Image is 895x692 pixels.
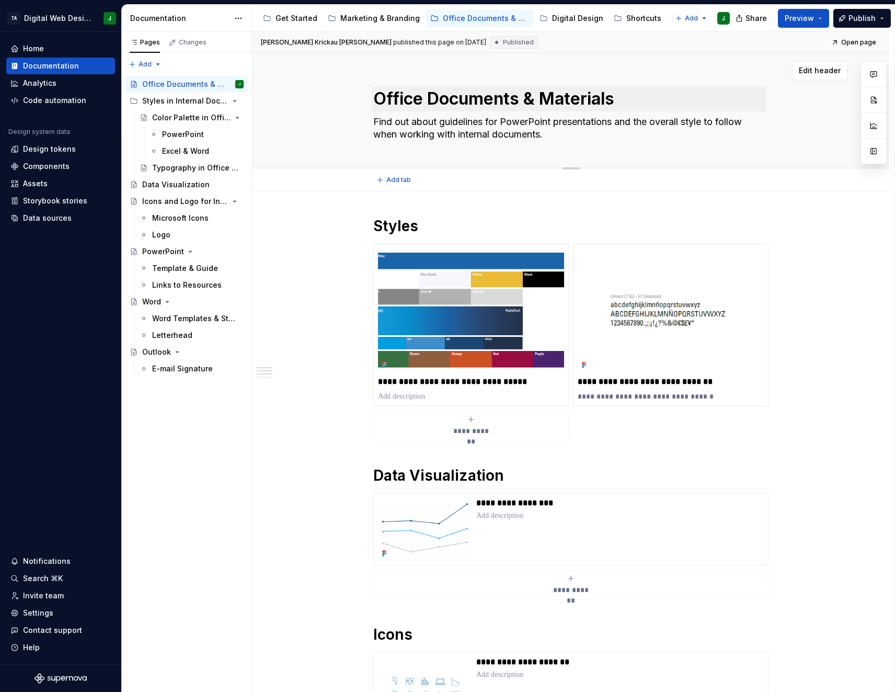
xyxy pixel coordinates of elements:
[778,9,829,28] button: Preview
[668,10,742,27] a: Playground
[135,226,248,243] a: Logo
[238,79,240,89] div: J
[23,78,56,88] div: Analytics
[7,12,20,25] div: TA
[373,625,768,644] h1: Icons
[626,13,661,24] div: Shortcuts
[6,175,115,192] a: Assets
[340,13,420,24] div: Marketing & Branding
[371,114,766,143] textarea: Find out about guidelines for PowerPoint presentations and the overall style to follow when worki...
[848,13,876,24] span: Publish
[23,178,48,189] div: Assets
[142,196,228,207] div: Icons and Logo for Internal Use
[125,76,248,93] a: Office Documents & MaterialsJ
[130,38,160,47] div: Pages
[35,673,87,684] svg: Supernova Logo
[152,163,238,173] div: Typography in Office Documents & Materials
[503,38,534,47] span: Published
[833,9,891,28] button: Publish
[23,161,70,172] div: Components
[426,10,533,27] a: Office Documents & Materials
[745,13,767,24] span: Share
[23,625,82,636] div: Contact support
[142,79,228,89] div: Office Documents & Materials
[685,14,698,22] span: Add
[6,587,115,604] a: Invite team
[373,173,416,187] button: Add tab
[792,61,847,80] button: Edit header
[179,38,206,47] div: Changes
[23,573,63,584] div: Search ⌘K
[6,141,115,157] a: Design tokens
[378,248,564,372] img: 05e64231-0e04-4de8-9712-f310065e5499.png
[261,38,392,47] span: [PERSON_NAME] Krickau [PERSON_NAME]
[6,622,115,639] button: Contact support
[142,96,228,106] div: Styles in Internal Documents
[23,642,40,653] div: Help
[373,466,768,485] h1: Data Visualization
[142,297,161,307] div: Word
[443,13,529,24] div: Office Documents & Materials
[125,93,248,109] div: Styles in Internal Documents
[2,7,119,29] button: TADigital Web DesignJ
[6,40,115,57] a: Home
[578,248,764,372] img: a46a442e-e4d7-49e4-a37f-67ec7121e799.png
[142,179,210,190] div: Data Visualization
[23,608,53,618] div: Settings
[6,570,115,587] button: Search ⌘K
[6,192,115,209] a: Storybook stories
[139,60,152,69] span: Add
[152,230,170,240] div: Logo
[276,13,317,24] div: Get Started
[552,13,603,24] div: Digital Design
[142,246,184,257] div: PowerPoint
[6,210,115,226] a: Data sources
[799,65,841,76] span: Edit header
[125,193,248,210] a: Icons and Logo for Internal Use
[125,176,248,193] a: Data Visualization
[6,553,115,570] button: Notifications
[135,327,248,344] a: Letterhead
[6,75,115,92] a: Analytics
[152,330,192,341] div: Letterhead
[23,95,86,106] div: Code automation
[722,14,725,22] div: J
[259,8,670,29] div: Page tree
[828,35,881,50] a: Open page
[23,556,71,566] div: Notifications
[125,243,248,260] a: PowerPoint
[23,196,87,206] div: Storybook stories
[23,213,72,223] div: Data sources
[125,344,248,360] a: Outlook
[535,10,607,27] a: Digital Design
[730,9,774,28] button: Share
[135,160,248,176] a: Typography in Office Documents & Materials
[108,14,111,22] div: J
[324,10,424,27] a: Marketing & Branding
[135,277,248,293] a: Links to Resources
[130,13,229,24] div: Documentation
[386,176,411,184] span: Add tab
[135,310,248,327] a: Word Templates & Style
[393,38,486,47] div: published this page on [DATE]
[371,86,766,111] textarea: Office Documents & Materials
[162,146,209,156] div: Excel & Word
[23,61,79,71] div: Documentation
[152,364,213,374] div: E-mail Signature
[125,76,248,377] div: Page tree
[152,263,218,274] div: Template & Guide
[162,129,204,140] div: PowerPoint
[152,313,238,324] div: Word Templates & Style
[259,10,322,27] a: Get Started
[135,210,248,226] a: Microsoft Icons
[373,217,768,235] h1: Styles
[8,128,70,136] div: Design system data
[785,13,814,24] span: Preview
[841,38,876,47] span: Open page
[23,43,44,54] div: Home
[6,92,115,109] a: Code automation
[125,57,165,72] button: Add
[23,591,64,601] div: Invite team
[145,143,248,160] a: Excel & Word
